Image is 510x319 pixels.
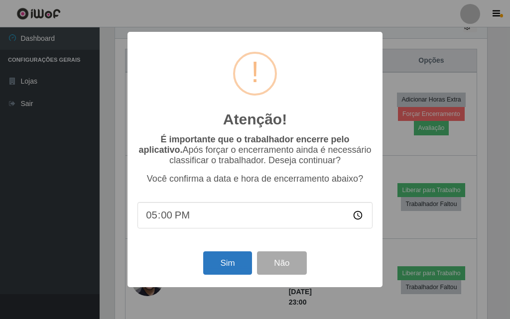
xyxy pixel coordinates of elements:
h2: Atenção! [223,110,287,128]
p: Após forçar o encerramento ainda é necessário classificar o trabalhador. Deseja continuar? [137,134,373,166]
button: Não [257,251,306,275]
button: Sim [203,251,252,275]
p: Você confirma a data e hora de encerramento abaixo? [137,174,373,184]
b: É importante que o trabalhador encerre pelo aplicativo. [138,134,349,155]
